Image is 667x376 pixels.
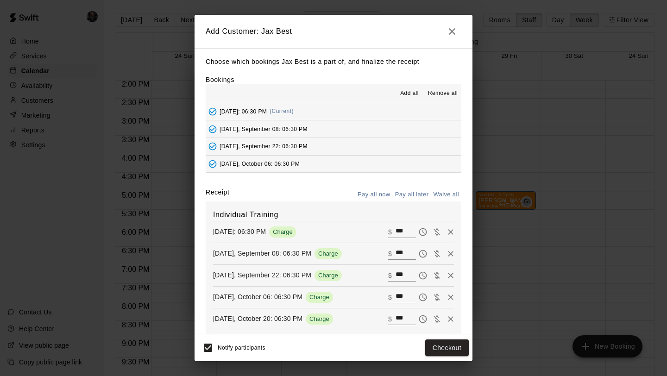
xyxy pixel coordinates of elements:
button: Remove [444,225,458,239]
span: [DATE], September 08: 06:30 PM [220,125,308,132]
button: Added - Collect Payment[DATE], October 06: 06:30 PM [206,156,461,173]
span: [DATE], October 06: 06:30 PM [220,160,300,167]
button: Added - Collect Payment [206,105,220,119]
button: Remove [444,269,458,282]
span: Waive payment [430,227,444,235]
p: [DATE], September 22: 06:30 PM [213,270,311,280]
p: $ [388,249,392,258]
button: Remove [444,247,458,261]
p: $ [388,271,392,280]
span: Charge [315,272,342,279]
span: Waive payment [430,293,444,301]
span: [DATE]: 06:30 PM [220,108,267,114]
button: Added - Collect Payment[DATE], September 22: 06:30 PM [206,138,461,155]
span: Pay later [416,293,430,301]
button: Added - Collect Payment[DATE]: 06:30 PM(Current) [206,103,461,120]
button: Added - Collect Payment[DATE], September 08: 06:30 PM [206,120,461,138]
span: Waive payment [430,249,444,257]
button: Pay all later [393,188,431,202]
button: Add all [395,86,424,101]
button: Added - Collect Payment [206,157,220,171]
button: Added - Collect Payment [206,139,220,153]
span: Pay later [416,271,430,279]
span: Pay later [416,314,430,322]
span: Charge [306,294,333,301]
p: [DATE]: 06:30 PM [213,227,266,236]
button: Added - Collect Payment [206,122,220,136]
span: Pay later [416,227,430,235]
button: Remove all [424,86,461,101]
button: Remove [444,290,458,304]
span: (Current) [270,108,294,114]
button: Remove [444,312,458,326]
span: Waive payment [430,314,444,322]
span: Add all [400,89,419,98]
label: Receipt [206,188,229,202]
span: Charge [315,250,342,257]
p: Choose which bookings Jax Best is a part of, and finalize the receipt [206,56,461,68]
span: Charge [269,228,296,235]
p: $ [388,293,392,302]
p: [DATE], September 08: 06:30 PM [213,249,311,258]
span: Notify participants [218,345,265,351]
span: Waive payment [430,271,444,279]
p: $ [388,227,392,237]
p: $ [388,314,392,324]
h2: Add Customer: Jax Best [195,15,472,48]
span: [DATE], September 22: 06:30 PM [220,143,308,150]
button: Pay all now [355,188,393,202]
span: Charge [306,315,333,322]
h6: Individual Training [213,209,454,221]
label: Bookings [206,76,234,83]
p: [DATE], October 06: 06:30 PM [213,292,302,301]
button: Remove [444,334,458,348]
span: Pay later [416,249,430,257]
span: Remove all [428,89,458,98]
p: [DATE], October 20: 06:30 PM [213,314,302,323]
button: Waive all [431,188,461,202]
button: Checkout [425,339,469,357]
